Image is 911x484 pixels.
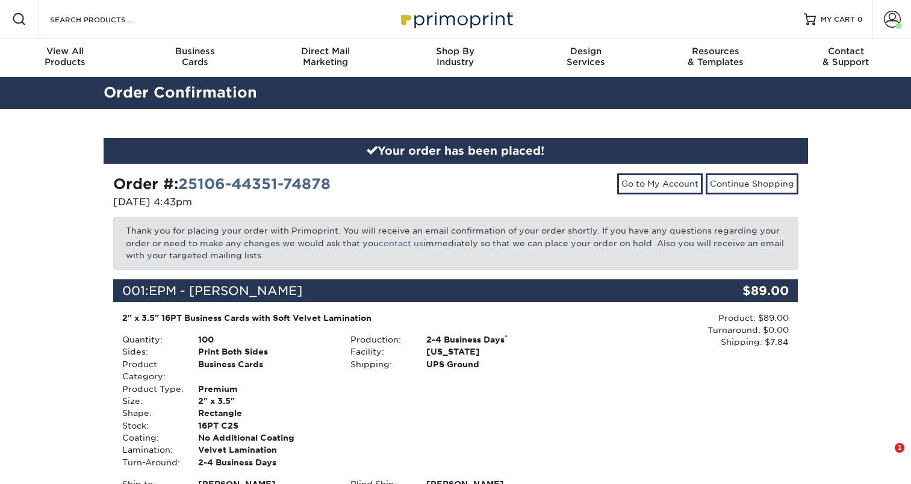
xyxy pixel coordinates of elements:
div: Coating: [113,432,189,444]
div: 2" x 3.5" 16PT Business Cards with Soft Velvet Lamination [122,312,561,324]
div: & Support [781,46,911,67]
iframe: Intercom live chat [870,443,899,472]
p: Thank you for placing your order with Primoprint. You will receive an email confirmation of your ... [113,217,798,269]
div: Production: [341,334,417,346]
div: Shape: [113,407,189,419]
div: Size: [113,395,189,407]
div: 2-4 Business Days [417,334,570,346]
strong: Order #: [113,175,331,193]
p: [DATE] 4:43pm [113,195,447,209]
span: Resources [651,46,781,57]
div: Quantity: [113,334,189,346]
div: UPS Ground [417,358,570,370]
div: 001: [113,279,684,302]
span: Contact [781,46,911,57]
div: Product: $89.00 Turnaround: $0.00 Shipping: $7.84 [570,312,789,349]
div: Velvet Lamination [189,444,341,456]
div: Cards [130,46,260,67]
a: Shop ByIndustry [390,39,520,77]
a: Continue Shopping [706,173,798,194]
div: Turn-Around: [113,456,189,468]
div: No Additional Coating [189,432,341,444]
span: 0 [857,15,863,23]
div: & Templates [651,46,781,67]
a: Contact& Support [781,39,911,77]
span: MY CART [821,14,855,25]
span: Direct Mail [260,46,390,57]
div: Sides: [113,346,189,358]
span: EPM - [PERSON_NAME] [149,284,302,298]
img: Primoprint [396,6,516,32]
span: Design [521,46,651,57]
div: Premium [189,383,341,395]
a: contact us [379,238,423,248]
div: 100 [189,334,341,346]
div: Lamination: [113,444,189,456]
span: 1 [895,443,904,453]
span: Shop By [390,46,520,57]
a: Resources& Templates [651,39,781,77]
a: BusinessCards [130,39,260,77]
div: Business Cards [189,358,341,383]
div: Facility: [341,346,417,358]
a: Go to My Account [617,173,703,194]
a: 25106-44351-74878 [178,175,331,193]
div: Rectangle [189,407,341,419]
div: Marketing [260,46,390,67]
div: Industry [390,46,520,67]
h2: Order Confirmation [95,82,817,104]
div: 2-4 Business Days [189,456,341,468]
div: Print Both Sides [189,346,341,358]
a: DesignServices [521,39,651,77]
div: Your order has been placed! [104,138,808,164]
input: SEARCH PRODUCTS..... [49,12,166,26]
div: [US_STATE] [417,346,570,358]
div: 16PT C2S [189,420,341,432]
div: Services [521,46,651,67]
div: $89.00 [684,279,798,302]
div: Stock: [113,420,189,432]
div: 2" x 3.5" [189,395,341,407]
div: Product Type: [113,383,189,395]
a: Direct MailMarketing [260,39,390,77]
div: Product Category: [113,358,189,383]
span: Business [130,46,260,57]
div: Shipping: [341,358,417,370]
